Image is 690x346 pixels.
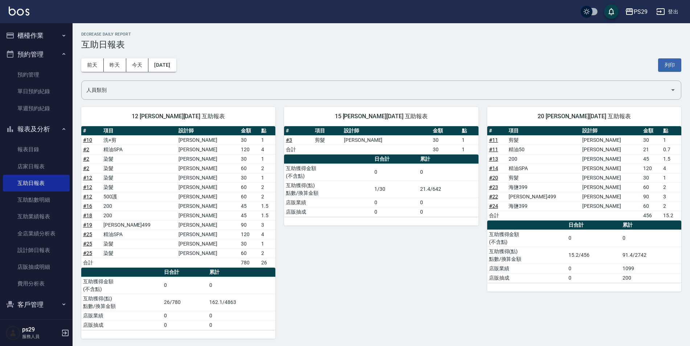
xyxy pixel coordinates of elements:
[284,198,372,207] td: 店販業績
[487,211,507,220] td: 合計
[580,126,641,136] th: 設計師
[83,184,92,190] a: #12
[81,294,162,311] td: 互助獲得(點) 點數/換算金額
[83,222,92,228] a: #19
[580,135,641,145] td: [PERSON_NAME]
[284,207,372,217] td: 店販抽成
[102,145,177,154] td: 精油SPA
[460,135,479,145] td: 1
[418,164,478,181] td: 0
[239,220,259,230] td: 90
[284,164,372,181] td: 互助獲得金額 (不含點)
[418,198,478,207] td: 0
[667,84,679,96] button: Open
[239,230,259,239] td: 120
[580,182,641,192] td: [PERSON_NAME]
[177,164,239,173] td: [PERSON_NAME]
[460,145,479,154] td: 1
[567,230,621,247] td: 0
[81,311,162,320] td: 店販業績
[239,192,259,201] td: 60
[177,145,239,154] td: [PERSON_NAME]
[239,258,259,267] td: 780
[259,230,275,239] td: 4
[342,135,431,145] td: [PERSON_NAME]
[83,241,92,247] a: #25
[239,201,259,211] td: 45
[487,126,681,221] table: a dense table
[286,137,292,143] a: #3
[162,311,208,320] td: 0
[489,137,498,143] a: #11
[661,182,681,192] td: 2
[3,141,70,158] a: 報表目錄
[177,201,239,211] td: [PERSON_NAME]
[162,268,208,277] th: 日合計
[661,145,681,154] td: 0.7
[239,211,259,220] td: 45
[489,165,498,171] a: #14
[162,294,208,311] td: 26/780
[177,230,239,239] td: [PERSON_NAME]
[580,173,641,182] td: [PERSON_NAME]
[259,192,275,201] td: 2
[487,247,567,264] td: 互助獲得(點) 點數/換算金額
[259,164,275,173] td: 2
[259,220,275,230] td: 3
[621,264,681,273] td: 1099
[634,7,648,16] div: PS29
[83,194,92,199] a: #12
[83,231,92,237] a: #25
[126,58,149,72] button: 今天
[418,181,478,198] td: 21.4/642
[641,145,661,154] td: 21
[81,126,102,136] th: #
[621,230,681,247] td: 0
[661,173,681,182] td: 1
[313,135,342,145] td: 剪髮
[661,154,681,164] td: 1.5
[208,311,275,320] td: 0
[83,213,92,218] a: #18
[239,248,259,258] td: 60
[641,154,661,164] td: 45
[239,135,259,145] td: 30
[259,182,275,192] td: 2
[580,201,641,211] td: [PERSON_NAME]
[621,221,681,230] th: 累計
[177,126,239,136] th: 設計師
[83,250,92,256] a: #25
[567,273,621,283] td: 0
[460,126,479,136] th: 點
[102,164,177,173] td: 染髮
[507,135,580,145] td: 剪髮
[177,182,239,192] td: [PERSON_NAME]
[177,173,239,182] td: [PERSON_NAME]
[641,173,661,182] td: 30
[90,113,267,120] span: 12 [PERSON_NAME][DATE] 互助報表
[162,277,208,294] td: 0
[487,264,567,273] td: 店販業績
[3,26,70,45] button: 櫃檯作業
[580,145,641,154] td: [PERSON_NAME]
[661,164,681,173] td: 4
[102,248,177,258] td: 染髮
[3,208,70,225] a: 互助業績報表
[239,145,259,154] td: 120
[489,156,498,162] a: #13
[3,66,70,83] a: 預約管理
[3,120,70,139] button: 報表及分析
[284,145,313,154] td: 合計
[3,175,70,191] a: 互助日報表
[658,58,681,72] button: 列印
[431,145,460,154] td: 30
[104,58,126,72] button: 昨天
[284,181,372,198] td: 互助獲得(點) 點數/換算金額
[373,164,419,181] td: 0
[102,173,177,182] td: 染髮
[177,248,239,258] td: [PERSON_NAME]
[313,126,342,136] th: 項目
[6,326,20,340] img: Person
[259,154,275,164] td: 1
[580,164,641,173] td: [PERSON_NAME]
